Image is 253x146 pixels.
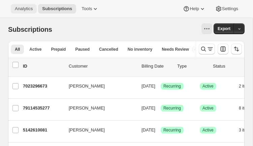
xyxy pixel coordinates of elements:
span: All [15,47,20,52]
button: [PERSON_NAME] [65,81,132,92]
span: [DATE] [141,127,155,132]
span: Export [218,26,230,31]
p: 79114535277 [23,105,63,112]
button: Tools [77,4,103,14]
span: 2 items [239,83,252,89]
span: Tools [82,6,92,11]
span: Recurring [163,83,181,89]
button: [PERSON_NAME] [65,103,132,114]
p: 7023296673 [23,83,63,90]
p: 5142610081 [23,127,63,133]
span: Settings [222,6,238,11]
span: Paused [75,47,90,52]
span: Active [29,47,41,52]
span: Active [202,105,214,111]
span: Subscriptions [42,6,72,11]
span: 8 items [239,105,252,111]
span: Prepaid [51,47,66,52]
div: Type [177,63,208,70]
span: Analytics [15,6,33,11]
button: Sort the results [231,44,242,54]
button: [PERSON_NAME] [65,125,132,136]
span: [PERSON_NAME] [69,127,105,133]
button: Help [179,4,210,14]
p: Billing Date [141,63,172,70]
button: Export [214,23,234,34]
span: No inventory [128,47,152,52]
span: [DATE] [141,105,155,111]
button: Search and filter results [199,44,215,54]
button: Settings [211,4,242,14]
span: Recurring [163,127,181,133]
span: [PERSON_NAME] [69,83,105,90]
button: View actions for Subscriptions [201,23,212,34]
span: [PERSON_NAME] [69,105,105,112]
button: Subscriptions [38,4,76,14]
button: Analytics [11,4,37,14]
button: Customize table column order and visibility [218,44,228,54]
span: Needs Review [162,47,189,52]
span: Recurring [163,105,181,111]
span: Active [202,83,214,89]
span: [DATE] [141,83,155,89]
span: 4 [194,47,197,52]
p: Status [213,63,243,70]
span: Subscriptions [8,26,52,33]
p: ID [23,63,63,70]
span: 3 items [239,127,252,133]
span: Cancelled [99,47,118,52]
p: Customer [69,63,136,70]
span: Help [190,6,199,11]
span: Active [202,127,214,133]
